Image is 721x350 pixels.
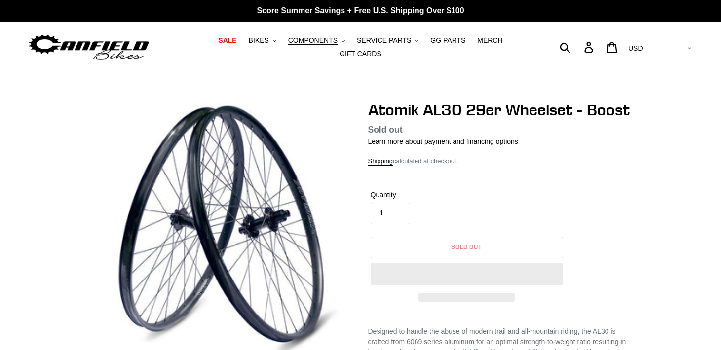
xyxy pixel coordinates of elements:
[368,101,630,119] h1: Atomik AL30 29er Wheelset - Boost
[27,32,151,63] img: Canfield Bikes
[371,190,464,200] label: Quantity
[451,243,483,250] span: Sold out
[357,36,411,45] span: SERVICE PARTS
[340,50,381,58] span: GIFT CARDS
[213,34,241,47] a: SALE
[425,34,470,47] a: GG PARTS
[249,36,269,45] span: BIKES
[244,34,281,47] button: BIKES
[335,47,386,61] a: GIFT CARDS
[430,36,465,45] span: GG PARTS
[368,157,393,166] a: Shipping
[472,34,507,47] a: MERCH
[283,34,350,47] button: COMPONENTS
[371,237,563,258] button: Sold out
[565,36,590,58] input: Search
[368,125,403,135] span: Sold out
[368,138,518,145] a: Learn more about payment and financing options
[288,36,338,45] span: COMPONENTS
[218,36,236,45] span: SALE
[477,36,502,45] span: MERCH
[368,156,630,166] div: calculated at checkout.
[352,34,423,47] button: SERVICE PARTS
